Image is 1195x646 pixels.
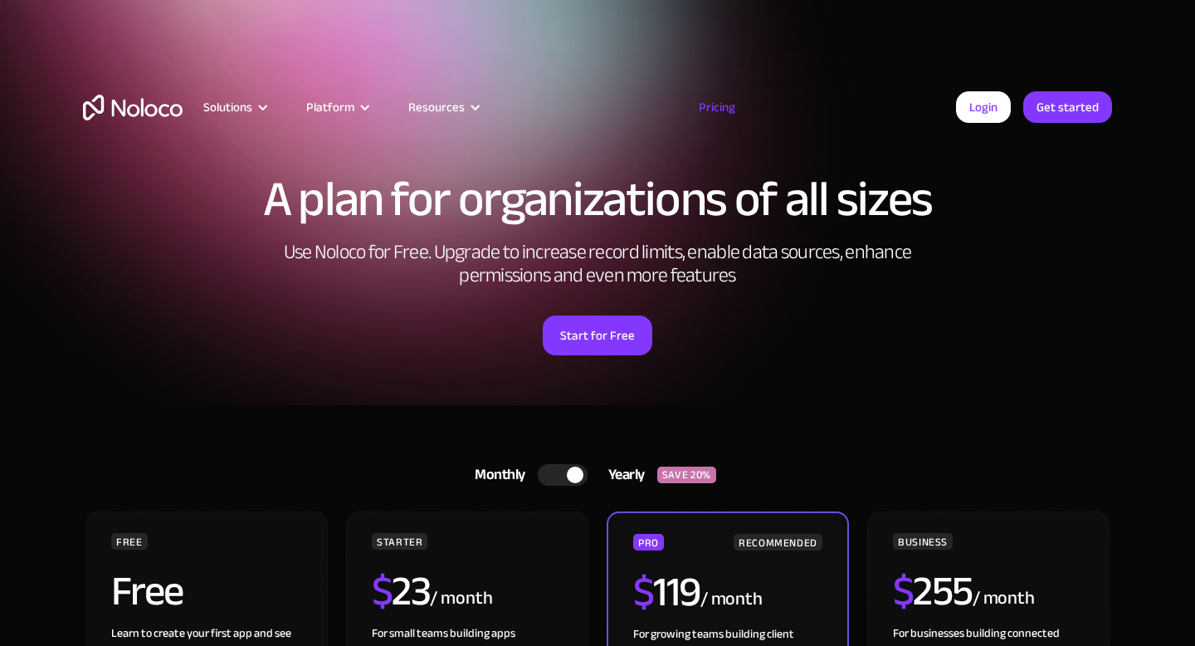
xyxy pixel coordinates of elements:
[588,462,657,487] div: Yearly
[1023,91,1112,123] a: Get started
[266,241,929,287] h2: Use Noloco for Free. Upgrade to increase record limits, enable data sources, enhance permissions ...
[372,552,393,630] span: $
[408,96,465,118] div: Resources
[633,571,700,613] h2: 119
[893,570,973,612] h2: 255
[893,533,953,550] div: BUSINESS
[678,96,756,118] a: Pricing
[83,95,183,120] a: home
[956,91,1011,123] a: Login
[633,534,664,551] div: PRO
[633,553,654,631] span: $
[734,534,822,551] div: RECOMMENDED
[285,96,388,118] div: Platform
[111,570,183,612] h2: Free
[973,585,1035,612] div: / month
[657,467,716,483] div: SAVE 20%
[454,462,538,487] div: Monthly
[203,96,252,118] div: Solutions
[306,96,354,118] div: Platform
[388,96,498,118] div: Resources
[543,316,652,355] a: Start for Free
[372,570,431,612] h2: 23
[700,586,763,613] div: / month
[372,533,427,550] div: STARTER
[111,533,148,550] div: FREE
[430,585,492,612] div: / month
[893,552,914,630] span: $
[83,174,1112,224] h1: A plan for organizations of all sizes
[183,96,285,118] div: Solutions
